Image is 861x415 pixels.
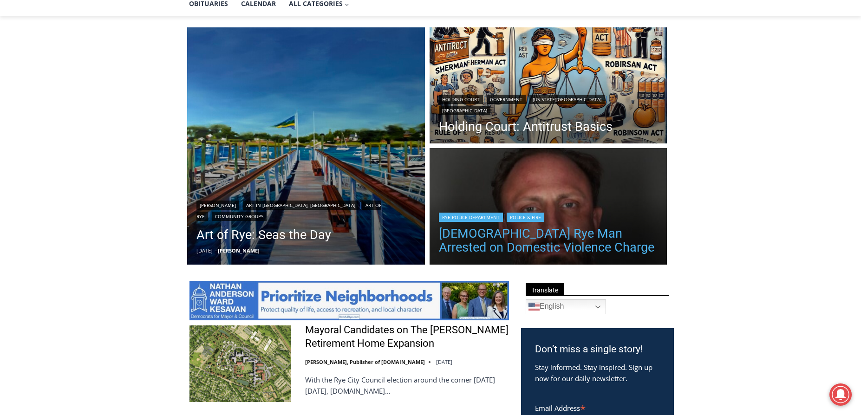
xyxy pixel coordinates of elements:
a: Read More Holding Court: Antitrust Basics [430,27,667,146]
a: Holding Court: Antitrust Basics [439,120,658,134]
a: Art of Rye: Seas the Day [196,226,416,244]
a: [DEMOGRAPHIC_DATA] Rye Man Arrested on Domestic Violence Charge [439,227,658,254]
a: Art in [GEOGRAPHIC_DATA], [GEOGRAPHIC_DATA] [243,201,359,210]
div: "The first chef I interviewed talked about coming to [GEOGRAPHIC_DATA] from [GEOGRAPHIC_DATA] in ... [235,0,439,90]
span: – [215,247,218,254]
a: Rye Police Department [439,213,503,222]
div: | [439,211,658,222]
p: With the Rye City Council election around the corner [DATE][DATE], [DOMAIN_NAME]… [305,374,509,396]
span: Intern @ [DOMAIN_NAME] [243,92,430,113]
a: Read More Art of Rye: Seas the Day [187,27,425,265]
a: [PERSON_NAME], Publisher of [DOMAIN_NAME] [305,358,425,365]
a: Government [487,95,526,104]
img: en [528,301,540,312]
a: [US_STATE][GEOGRAPHIC_DATA] [529,95,605,104]
h3: Don’t miss a single story! [535,342,660,357]
img: Holding Court Anti Trust Basics Illustration DALLE 2025-10-14 [430,27,667,146]
a: Read More 42 Year Old Rye Man Arrested on Domestic Violence Charge [430,148,667,267]
a: English [526,299,606,314]
img: [PHOTO: Seas the Day - Shenorock Shore Club Marina, Rye 36” X 48” Oil on canvas, Commissioned & E... [187,27,425,265]
time: [DATE] [196,247,213,254]
a: Police & Fire [507,213,544,222]
a: [GEOGRAPHIC_DATA] [439,106,490,115]
a: Holding Court [439,95,483,104]
time: [DATE] [436,358,452,365]
div: | | | [439,93,658,115]
img: (PHOTO: Rye PD arrested Michael P. O’Connell, age 42 of Rye, NY, on a domestic violence charge on... [430,148,667,267]
a: [PERSON_NAME] [196,201,239,210]
a: [PERSON_NAME] [218,247,260,254]
span: Translate [526,283,564,296]
a: Community Groups [212,212,267,221]
a: Intern @ [DOMAIN_NAME] [223,90,450,116]
img: Mayoral Candidates on The Osborn Retirement Home Expansion [189,325,291,402]
a: Mayoral Candidates on The [PERSON_NAME] Retirement Home Expansion [305,324,509,350]
p: Stay informed. Stay inspired. Sign up now for our daily newsletter. [535,362,660,384]
div: | | | [196,199,416,221]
